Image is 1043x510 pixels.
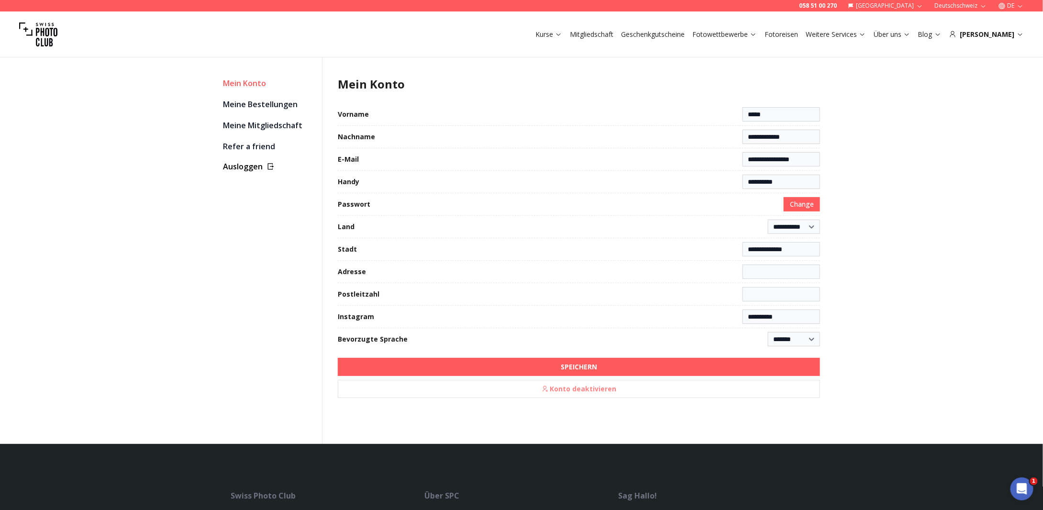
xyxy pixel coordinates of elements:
a: Meine Mitgliedschaft [223,119,314,132]
button: Blog [914,28,945,41]
label: Postleitzahl [338,289,379,299]
div: [PERSON_NAME] [949,30,1024,39]
label: Handy [338,177,359,187]
a: Refer a friend [223,140,314,153]
a: Geschenkgutscheine [621,30,685,39]
button: Kurse [532,28,566,41]
a: Kurse [535,30,562,39]
div: Swiss Photo Club [231,490,424,501]
button: Ausloggen [223,161,314,172]
label: Adresse [338,267,366,277]
button: Change [784,197,820,211]
label: Land [338,222,355,232]
span: Konto deaktivieren [536,381,622,397]
a: Weitere Services [806,30,866,39]
h1: Mein Konto [338,77,820,92]
label: Instagram [338,312,374,322]
label: Bevorzugte Sprache [338,334,408,344]
label: Stadt [338,244,357,254]
a: Meine Bestellungen [223,98,314,111]
label: Vorname [338,110,369,119]
button: Konto deaktivieren [338,380,820,398]
button: Geschenkgutscheine [617,28,688,41]
span: 1 [1030,477,1038,485]
label: Passwort [338,200,370,209]
img: Swiss photo club [19,15,57,54]
button: Mitgliedschaft [566,28,617,41]
span: Change [790,200,814,209]
button: Über uns [870,28,914,41]
div: Mein Konto [223,77,314,90]
button: Fotowettbewerbe [688,28,761,41]
div: Über SPC [424,490,618,501]
button: Fotoreisen [761,28,802,41]
label: E-Mail [338,155,359,164]
a: Mitgliedschaft [570,30,613,39]
label: Nachname [338,132,375,142]
a: Blog [918,30,942,39]
a: Fotowettbewerbe [692,30,757,39]
b: SPEICHERN [561,362,597,372]
iframe: Intercom live chat [1010,477,1033,500]
button: SPEICHERN [338,358,820,376]
a: 058 51 00 270 [799,2,837,10]
div: Sag Hallo! [619,490,812,501]
a: Fotoreisen [765,30,798,39]
button: Weitere Services [802,28,870,41]
a: Über uns [874,30,910,39]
